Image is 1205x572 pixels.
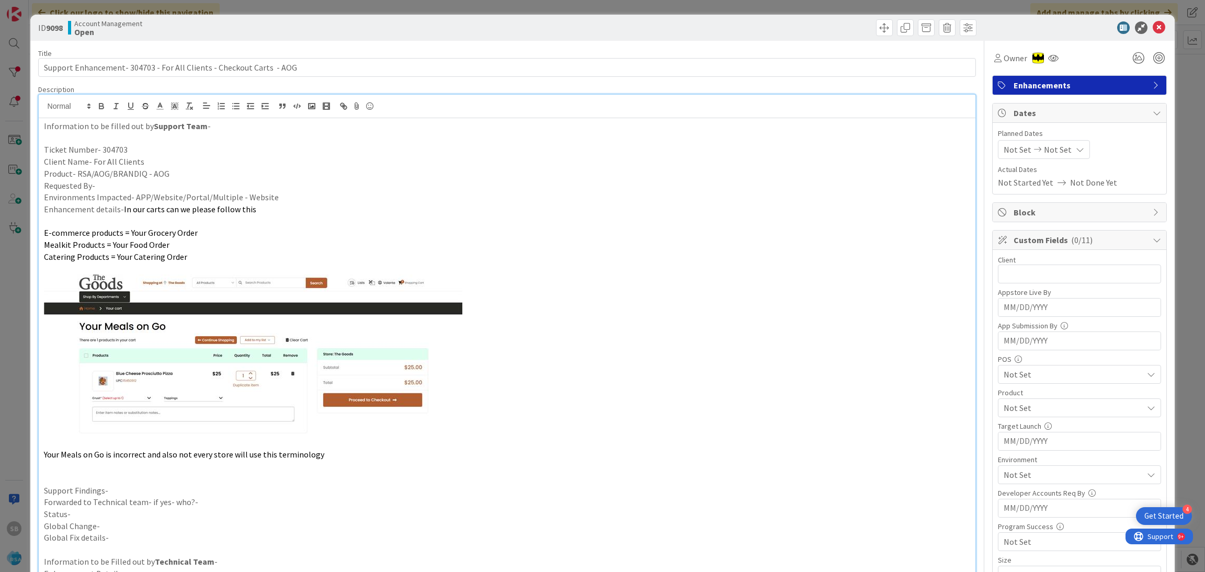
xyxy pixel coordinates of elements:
p: Global Change- [44,520,971,532]
p: Information to be Filled out by - [44,556,971,568]
img: image [44,274,462,449]
span: Actual Dates [998,164,1161,175]
span: Not Set [1004,368,1143,381]
div: Get Started [1144,511,1184,521]
span: Not Set [1004,535,1143,548]
label: Title [38,49,52,58]
input: MM/DD/YYYY [1004,432,1155,450]
span: ( 0/11 ) [1071,235,1093,245]
strong: Technical Team [155,556,214,567]
p: Product- RSA/AOG/BRANDIQ - AOG [44,168,971,180]
p: Status- [44,508,971,520]
span: Custom Fields [1014,234,1147,246]
span: Catering Products = Your Catering Order [44,251,187,262]
span: In our carts can we please follow this [124,204,256,214]
div: App Submission By [998,322,1161,329]
span: Not Set [1044,143,1072,156]
p: Requested By- [44,180,971,192]
span: Owner [1004,52,1027,64]
span: ID [38,21,63,34]
img: AC [1032,52,1044,64]
p: Client Name- For All Clients [44,156,971,168]
span: Not Set [1004,468,1143,481]
div: POS [998,356,1161,363]
div: Size [998,556,1161,564]
div: 4 [1183,505,1192,514]
span: Not Started Yet [998,176,1053,189]
span: Description [38,85,74,94]
input: type card name here... [38,58,976,77]
p: Information to be filled out by - [44,120,971,132]
span: Dates [1014,107,1147,119]
p: Environments Impacted- APP/Website/Portal/Multiple - Website [44,191,971,203]
div: Environment [998,456,1161,463]
span: Not Done Yet [1070,176,1117,189]
span: Support [22,2,48,14]
span: Block [1014,206,1147,219]
div: Developer Accounts Req By [998,489,1161,497]
div: Target Launch [998,422,1161,430]
p: Global Fix details- [44,532,971,544]
p: Forwarded to Technical team- if yes- who?- [44,496,971,508]
input: MM/DD/YYYY [1004,299,1155,316]
b: Open [74,28,142,36]
span: Not Set [1004,402,1143,414]
div: Program Success [998,523,1161,530]
input: MM/DD/YYYY [1004,332,1155,350]
div: Open Get Started checklist, remaining modules: 4 [1136,507,1192,525]
b: 9098 [46,22,63,33]
span: Planned Dates [998,128,1161,139]
span: Account Management [74,19,142,28]
span: E-commerce products = Your Grocery Order [44,227,198,238]
span: Not Set [1004,143,1031,156]
input: MM/DD/YYYY [1004,499,1155,517]
span: Enhancements [1014,79,1147,91]
strong: Support Team [154,121,208,131]
label: Client [998,255,1016,265]
p: Support Findings- [44,485,971,497]
div: 9+ [53,4,58,13]
div: Product [998,389,1161,396]
span: Mealkit Products = Your Food Order [44,239,169,250]
span: Your Meals on Go is incorrect and also not every store will use this terminology [44,449,324,460]
div: Appstore Live By [998,289,1161,296]
p: Ticket Number- 304703 [44,144,971,156]
p: Enhancement details- [44,203,971,215]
